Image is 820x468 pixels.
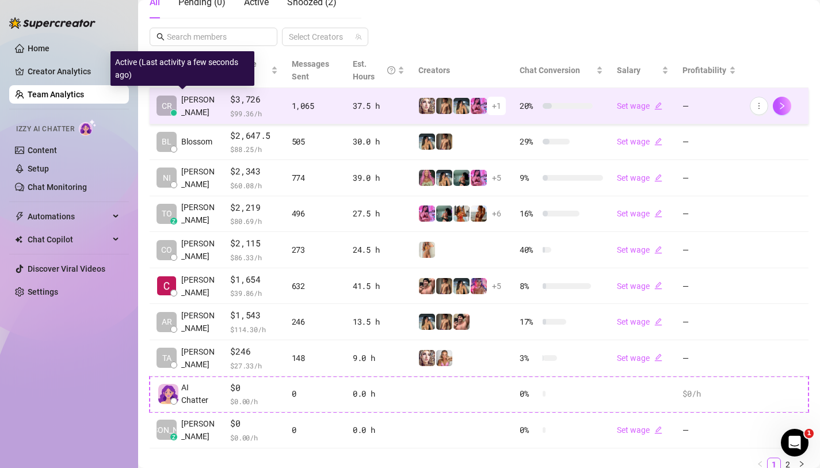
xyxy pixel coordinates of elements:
div: 0 [292,387,339,400]
img: ehcico [453,98,470,114]
img: Casey [436,350,452,366]
a: Team Analytics [28,90,84,99]
a: Chat Monitoring [28,182,87,192]
span: [PERSON_NAME] [136,424,197,436]
span: BL [162,135,171,148]
span: edit [654,353,662,362]
img: YOUR [419,242,435,258]
span: $3,726 [230,93,277,106]
span: edit [654,210,662,218]
span: Messages Sent [292,59,329,81]
img: Angel [471,206,487,222]
img: ehcico [436,170,452,186]
td: — [676,232,742,268]
a: Set wageedit [617,353,662,363]
img: Kya [419,350,435,366]
a: Set wageedit [617,245,662,254]
a: Content [28,146,57,155]
td: — [676,412,742,448]
span: [PERSON_NAME] [181,417,216,443]
a: Set wageedit [617,209,662,218]
div: 505 [292,135,339,148]
span: $ 86.33 /h [230,252,277,263]
td: — [676,340,742,376]
a: Setup [28,164,49,173]
div: 24.5 h [353,243,405,256]
div: 30.0 h [353,135,405,148]
img: YULZZZ [453,170,470,186]
span: $ 0.00 /h [230,432,277,443]
span: left [757,461,764,467]
span: CO [161,243,172,256]
iframe: Intercom live chat [781,429,808,456]
span: 17 % [520,315,538,328]
span: [PERSON_NAME] [181,201,216,226]
div: 13.5 h [353,315,405,328]
a: Set wageedit [617,101,662,111]
span: right [798,461,805,467]
span: $ 80.69 /h [230,215,277,227]
td: — [676,196,742,233]
div: Active (Last activity a few seconds ago) [110,51,254,86]
img: Anubace [436,134,452,150]
a: Discover Viral Videos [28,264,105,273]
img: Pablo [419,278,435,294]
span: AR [162,315,172,328]
span: 3 % [520,352,538,364]
span: question-circle [387,58,395,83]
div: 632 [292,280,339,292]
img: logo-BBDzfeDw.svg [9,17,96,29]
span: + 6 [492,207,501,220]
img: Emmy [419,170,435,186]
span: $ 60.08 /h [230,180,277,191]
td: — [676,268,742,305]
span: thunderbolt [15,212,24,221]
span: Salary [617,66,640,75]
img: Pablo [453,314,470,330]
span: [PERSON_NAME] [181,165,216,191]
span: edit [654,426,662,434]
span: $ 0.00 /h [230,395,277,407]
span: AI Chatter [181,381,216,406]
span: [PERSON_NAME] [181,237,216,262]
span: 8 % [520,280,538,292]
span: 0 % [520,387,538,400]
img: Chat Copilot [15,235,22,243]
div: 0 [292,424,339,436]
div: 148 [292,352,339,364]
img: ehcico [419,134,435,150]
img: Cassie Willson [157,276,176,295]
span: edit [654,281,662,290]
span: $ 27.33 /h [230,360,277,371]
div: 37.5 h [353,100,405,112]
span: 29 % [520,135,538,148]
div: 496 [292,207,339,220]
div: Est. Hours [353,58,395,83]
span: Izzy AI Chatter [16,124,74,135]
span: Blossom [181,135,212,148]
span: 1 [804,429,814,438]
img: Nikki [471,278,487,294]
span: $1,543 [230,309,277,322]
div: 39.0 h [353,172,405,184]
span: $0 [230,381,277,395]
span: team [355,33,362,40]
span: edit [654,102,662,110]
span: 16 % [520,207,538,220]
span: TO [162,207,172,220]
span: $2,115 [230,237,277,250]
span: + 1 [492,100,501,112]
a: Set wageedit [617,137,662,146]
a: Home [28,44,49,53]
img: Princesshub [419,206,435,222]
input: Search members [167,31,261,43]
span: 0 % [520,424,538,436]
span: Chat Conversion [520,66,580,75]
img: Anubace [436,98,452,114]
span: $2,647.5 [230,129,277,143]
div: z [170,433,177,440]
div: 1,065 [292,100,339,112]
span: 20 % [520,100,538,112]
span: $ 99.36 /h [230,108,277,119]
img: AI Chatter [79,119,97,136]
